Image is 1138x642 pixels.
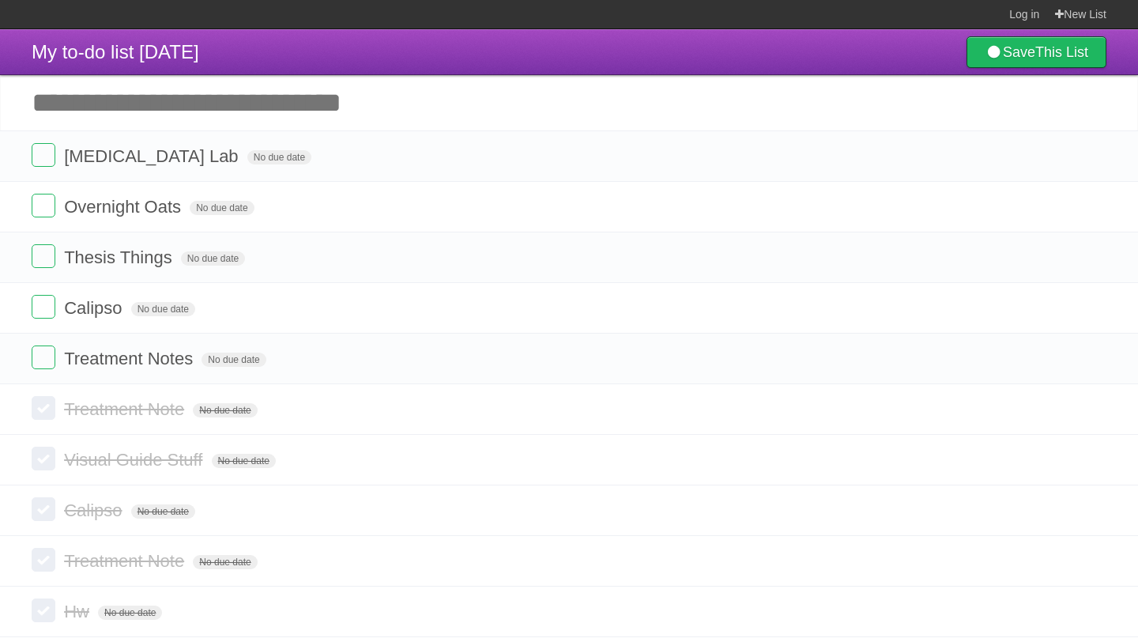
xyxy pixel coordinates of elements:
[247,150,311,164] span: No due date
[190,201,254,215] span: No due date
[131,504,195,519] span: No due date
[64,349,197,368] span: Treatment Notes
[64,602,93,621] span: Hw
[64,298,126,318] span: Calipso
[32,41,199,62] span: My to-do list [DATE]
[32,346,55,369] label: Done
[64,197,185,217] span: Overnight Oats
[64,500,126,520] span: Calipso
[32,599,55,622] label: Done
[64,399,188,419] span: Treatment Note
[32,194,55,217] label: Done
[193,555,257,569] span: No due date
[131,302,195,316] span: No due date
[181,251,245,266] span: No due date
[32,497,55,521] label: Done
[212,454,276,468] span: No due date
[967,36,1106,68] a: SaveThis List
[98,606,162,620] span: No due date
[32,447,55,470] label: Done
[64,450,206,470] span: Visual Guide Stuff
[32,244,55,268] label: Done
[32,548,55,572] label: Done
[64,146,242,166] span: [MEDICAL_DATA] Lab
[32,396,55,420] label: Done
[202,353,266,367] span: No due date
[32,295,55,319] label: Done
[64,247,176,267] span: Thesis Things
[193,403,257,417] span: No due date
[32,143,55,167] label: Done
[64,551,188,571] span: Treatment Note
[1035,44,1088,60] b: This List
